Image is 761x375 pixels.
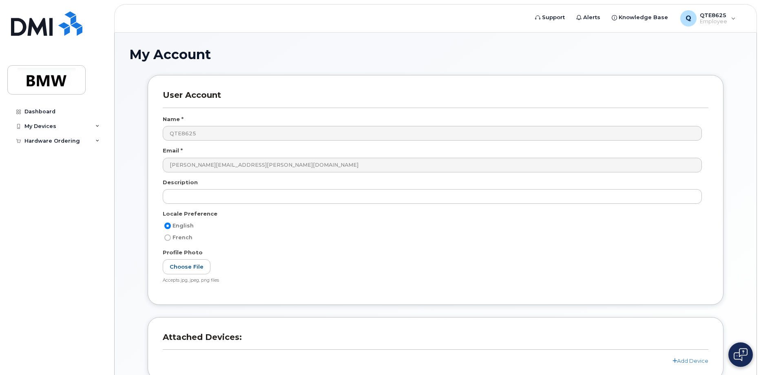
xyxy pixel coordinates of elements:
[163,249,203,256] label: Profile Photo
[164,234,171,241] input: French
[163,259,210,274] label: Choose File
[164,223,171,229] input: English
[173,223,194,229] span: English
[163,147,183,154] label: Email *
[163,115,184,123] label: Name *
[734,348,748,361] img: Open chat
[163,210,217,218] label: Locale Preference
[163,278,702,284] div: Accepts jpg, jpeg, png files
[173,234,192,240] span: French
[163,179,198,186] label: Description
[673,357,708,364] a: Add Device
[163,90,708,108] h3: User Account
[129,47,742,62] h1: My Account
[163,332,708,350] h3: Attached Devices:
